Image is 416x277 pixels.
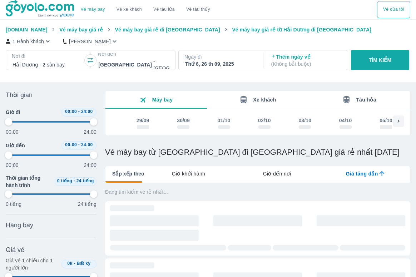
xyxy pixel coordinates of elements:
[271,60,341,68] p: ( Không bắt buộc )
[152,97,173,103] span: Máy bay
[98,50,169,58] p: Nơi đến
[81,7,105,12] a: Vé máy bay
[84,128,96,135] p: 24:00
[6,26,410,33] nav: breadcrumb
[81,109,93,114] span: 24:00
[6,38,51,45] button: 1 Hành khách
[6,257,59,271] p: Giá vé 1 chiều cho 1 người lớn
[6,246,24,254] span: Giá vé
[115,27,220,33] span: Vé máy bay giá rẻ đi [GEOGRAPHIC_DATA]
[6,221,33,229] span: Hãng bay
[78,109,80,114] span: -
[380,117,392,124] div: 05/10
[258,117,271,124] div: 02/10
[263,170,291,177] span: Giờ đến nơi
[218,117,231,124] div: 01/10
[6,91,33,99] span: Thời gian
[13,38,44,45] p: 1 Hành khách
[65,142,77,147] span: 00:00
[6,174,52,189] span: Thời gian tổng hành trình
[153,58,206,72] p: - [GEOGRAPHIC_DATA]
[78,142,80,147] span: -
[68,261,73,266] span: 0k
[112,170,144,177] span: Sắp xếp theo
[144,166,410,181] div: lab API tabs example
[271,53,341,68] p: Thêm ngày về
[6,109,20,116] span: Giờ đi
[69,38,111,45] p: [PERSON_NAME]
[117,7,142,12] a: Vé xe khách
[12,53,84,60] p: Nơi đi
[84,162,96,169] p: 24:00
[137,117,149,124] div: 29/09
[123,115,393,131] div: scrollable day and price
[105,147,410,157] h1: Vé máy bay từ [GEOGRAPHIC_DATA] đi [GEOGRAPHIC_DATA] giá rẻ nhất [DATE]
[356,97,376,103] span: Tàu hỏa
[74,261,75,266] span: -
[105,188,410,196] p: Đang tìm kiếm vé rẻ nhất...
[59,27,103,33] span: Vé máy bay giá rẻ
[346,170,378,177] span: Giá tăng dần
[6,201,21,208] p: 0 tiếng
[298,117,311,124] div: 03/10
[63,38,118,45] button: [PERSON_NAME]
[177,117,190,124] div: 30/09
[377,1,410,18] div: choose transportation mode
[232,27,371,33] span: Vé máy bay giá rẻ từ Hải Dương đi [GEOGRAPHIC_DATA]
[6,162,19,169] p: 00:00
[6,27,48,33] span: [DOMAIN_NAME]
[339,117,352,124] div: 04/10
[81,142,93,147] span: 24:00
[78,201,96,208] p: 24 tiếng
[77,261,91,266] span: Bất kỳ
[57,178,72,183] span: 0 tiếng
[148,1,180,18] a: Vé tàu lửa
[74,178,75,183] span: -
[184,53,256,60] p: Ngày đi
[65,109,77,114] span: 00:00
[75,1,216,18] div: choose transportation mode
[6,128,19,135] p: 00:00
[6,142,25,149] span: Giờ đến
[180,1,216,18] button: Vé tàu thủy
[253,97,276,103] span: Xe khách
[377,1,410,18] button: Vé của tôi
[172,170,205,177] span: Giờ khởi hành
[76,178,94,183] span: 24 tiếng
[185,60,256,68] div: Thứ 6, 26 th 09, 2025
